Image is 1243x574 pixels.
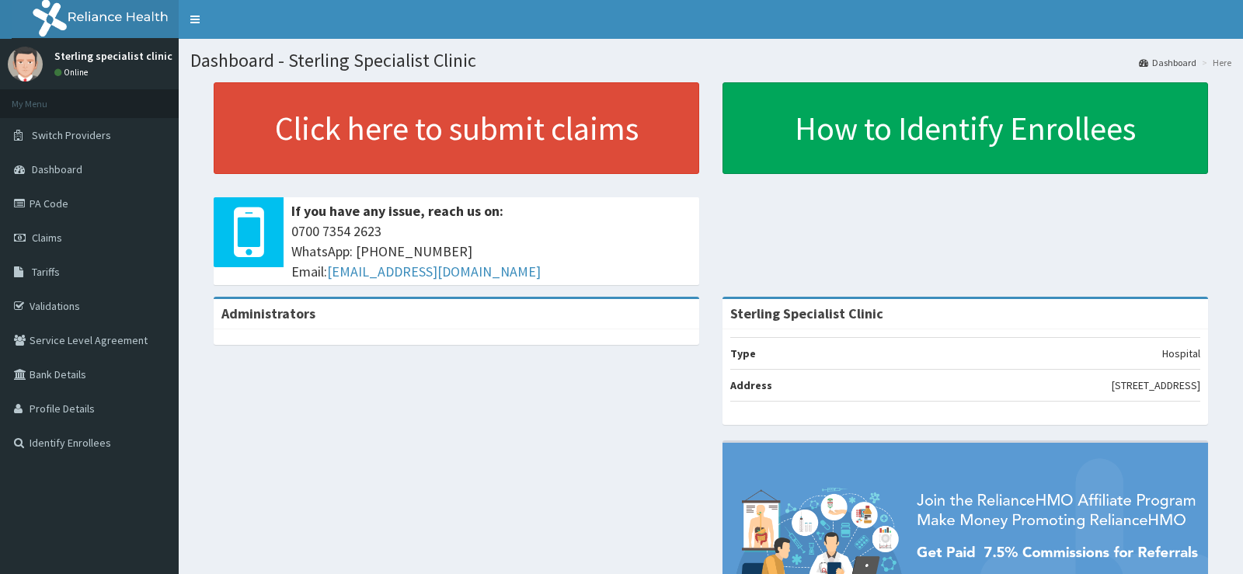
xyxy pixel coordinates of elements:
b: If you have any issue, reach us on: [291,202,503,220]
a: How to Identify Enrollees [722,82,1208,174]
p: Hospital [1162,346,1200,361]
a: Dashboard [1139,56,1196,69]
a: Online [54,67,92,78]
img: User Image [8,47,43,82]
p: Sterling specialist clinic [54,50,172,61]
span: Dashboard [32,162,82,176]
span: Switch Providers [32,128,111,142]
a: Click here to submit claims [214,82,699,174]
b: Type [730,346,756,360]
b: Administrators [221,304,315,322]
b: Address [730,378,772,392]
p: [STREET_ADDRESS] [1112,377,1200,393]
strong: Sterling Specialist Clinic [730,304,883,322]
span: 0700 7354 2623 WhatsApp: [PHONE_NUMBER] Email: [291,221,691,281]
span: Tariffs [32,265,60,279]
span: Claims [32,231,62,245]
li: Here [1198,56,1231,69]
a: [EMAIL_ADDRESS][DOMAIN_NAME] [327,263,541,280]
h1: Dashboard - Sterling Specialist Clinic [190,50,1231,71]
